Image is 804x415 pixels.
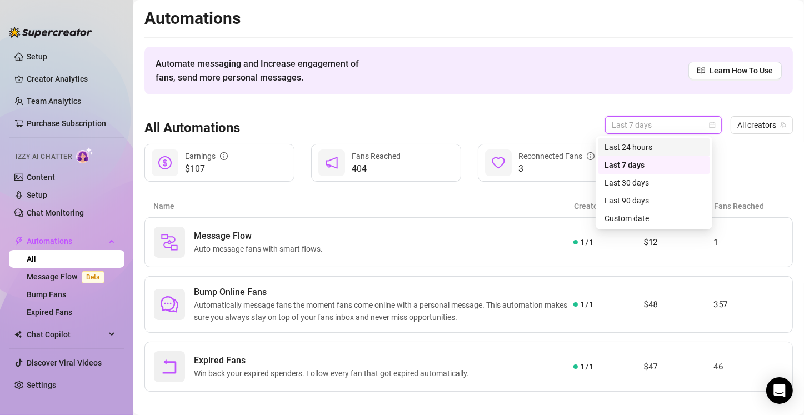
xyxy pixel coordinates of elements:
[27,97,81,106] a: Team Analytics
[713,298,783,311] article: 357
[27,232,106,250] span: Automations
[612,117,715,133] span: Last 7 days
[325,156,338,169] span: notification
[713,360,783,373] article: 46
[161,296,178,313] span: comment
[27,272,109,281] a: Message FlowBeta
[27,254,36,263] a: All
[605,194,703,207] div: Last 90 days
[697,67,705,74] span: read
[27,358,102,367] a: Discover Viral Videos
[709,122,716,128] span: calendar
[710,64,773,77] span: Learn How To Use
[598,192,710,209] div: Last 90 days
[352,162,401,176] span: 404
[194,286,573,299] span: Bump Online Fans
[14,237,23,246] span: thunderbolt
[580,236,593,248] span: 1 / 1
[27,114,116,132] a: Purchase Subscription
[82,271,104,283] span: Beta
[27,173,55,182] a: Content
[605,141,703,153] div: Last 24 hours
[185,162,228,176] span: $107
[737,117,786,133] span: All creators
[713,236,783,249] article: 1
[16,152,72,162] span: Izzy AI Chatter
[518,150,595,162] div: Reconnected Fans
[161,233,178,251] img: svg%3e
[27,326,106,343] span: Chat Copilot
[220,152,228,160] span: info-circle
[161,358,178,376] span: rollback
[27,381,56,389] a: Settings
[194,243,327,255] span: Auto-message fans with smart flows.
[14,331,22,338] img: Chat Copilot
[766,377,793,404] div: Open Intercom Messenger
[598,138,710,156] div: Last 24 hours
[27,191,47,199] a: Setup
[194,299,573,323] span: Automatically message fans the moment fans come online with a personal message. This automation m...
[605,159,703,171] div: Last 7 days
[574,200,644,212] article: Creators using
[352,152,401,161] span: Fans Reached
[144,119,240,137] h3: All Automations
[780,122,787,128] span: team
[27,208,84,217] a: Chat Monitoring
[194,367,473,379] span: Win back your expired spenders. Follow every fan that got expired automatically.
[518,162,595,176] span: 3
[27,70,116,88] a: Creator Analytics
[605,212,703,224] div: Custom date
[492,156,505,169] span: heart
[27,308,72,317] a: Expired Fans
[598,156,710,174] div: Last 7 days
[605,177,703,189] div: Last 30 days
[158,156,172,169] span: dollar
[144,8,793,29] h2: Automations
[598,174,710,192] div: Last 30 days
[185,150,228,162] div: Earnings
[27,52,47,61] a: Setup
[598,209,710,227] div: Custom date
[643,236,713,249] article: $12
[76,147,93,163] img: AI Chatter
[643,360,713,373] article: $47
[580,298,593,311] span: 1 / 1
[156,57,369,84] span: Automate messaging and Increase engagement of fans, send more personal messages.
[194,354,473,367] span: Expired Fans
[580,361,593,373] span: 1 / 1
[643,298,713,311] article: $48
[9,27,92,38] img: logo-BBDzfeDw.svg
[194,229,327,243] span: Message Flow
[714,200,784,212] article: Fans Reached
[587,152,595,160] span: info-circle
[27,290,66,299] a: Bump Fans
[688,62,782,79] a: Learn How To Use
[153,200,574,212] article: Name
